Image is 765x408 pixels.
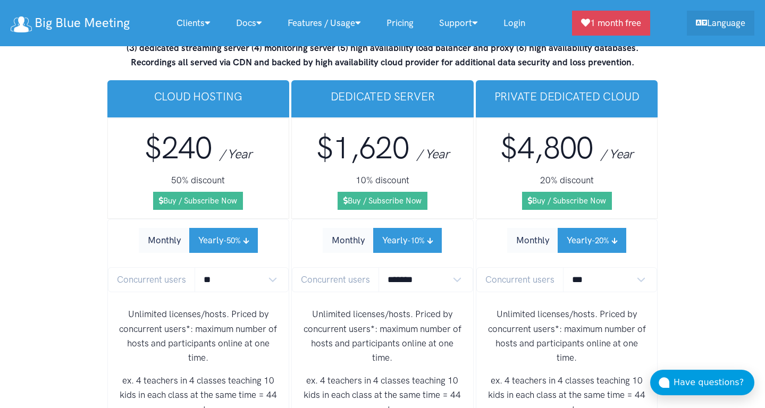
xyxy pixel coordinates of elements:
p: Unlimited licenses/hosts. Priced by concurrent users*: maximum number of hosts and participants o... [116,307,281,365]
div: Subscription Period [139,228,258,253]
small: -10% [407,236,425,245]
span: / Year [220,146,252,161]
h5: 10% discount [300,174,465,188]
a: Clients [164,12,223,35]
span: $1,620 [316,130,409,166]
a: Language [687,11,754,36]
button: Yearly-50% [189,228,258,253]
small: -50% [223,236,241,245]
a: Buy / Subscribe Now [153,192,243,210]
button: Yearly-20% [558,228,626,253]
button: Yearly-10% [373,228,442,253]
p: Unlimited licenses/hosts. Priced by concurrent users*: maximum number of hosts and participants o... [485,307,649,365]
span: / Year [417,146,449,161]
button: Have questions? [650,370,754,395]
a: Big Blue Meeting [11,12,130,35]
p: Unlimited licenses/hosts. Priced by concurrent users*: maximum number of hosts and participants o... [300,307,465,365]
div: Subscription Period [323,228,442,253]
h5: 20% discount [485,174,649,188]
h3: Dedicated Server [300,89,465,104]
a: Buy / Subscribe Now [522,192,612,210]
span: / Year [601,146,633,161]
a: Buy / Subscribe Now [338,192,427,210]
div: Have questions? [674,376,754,389]
span: Concurrent users [292,267,379,292]
a: Features / Usage [275,12,374,35]
small: -20% [592,236,609,245]
img: logo [11,16,32,32]
h3: Cloud Hosting [116,89,281,104]
span: Concurrent users [476,267,564,292]
a: 1 month free [572,11,650,36]
h3: Private Dedicated Cloud [484,89,650,104]
a: Docs [223,12,275,35]
div: Subscription Period [507,228,626,253]
a: Login [491,12,538,35]
a: Support [426,12,491,35]
span: $4,800 [500,130,593,166]
span: $240 [145,130,212,166]
span: Concurrent users [108,267,195,292]
button: Monthly [139,228,190,253]
button: Monthly [507,228,558,253]
a: Pricing [374,12,426,35]
h5: 50% discount [116,174,281,188]
button: Monthly [323,228,374,253]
